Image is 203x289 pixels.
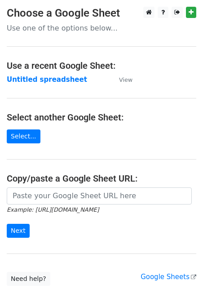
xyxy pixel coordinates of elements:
a: Google Sheets [141,273,196,281]
h4: Copy/paste a Google Sheet URL: [7,173,196,184]
input: Next [7,224,30,238]
a: Untitled spreadsheet [7,76,87,84]
h3: Choose a Google Sheet [7,7,196,20]
h4: Select another Google Sheet: [7,112,196,123]
p: Use one of the options below... [7,23,196,33]
input: Paste your Google Sheet URL here [7,187,192,205]
h4: Use a recent Google Sheet: [7,60,196,71]
small: View [119,76,132,83]
small: Example: [URL][DOMAIN_NAME] [7,206,99,213]
a: View [110,76,132,84]
a: Select... [7,129,40,143]
a: Need help? [7,272,50,286]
